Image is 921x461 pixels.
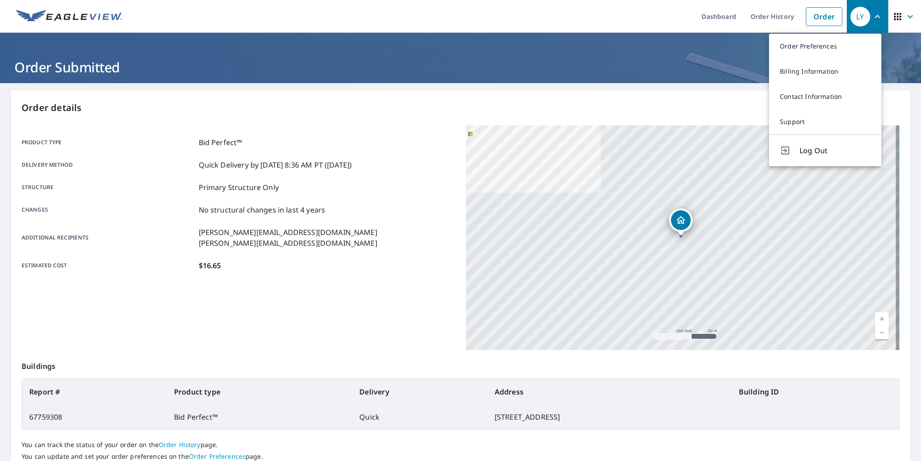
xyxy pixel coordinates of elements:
[159,440,201,449] a: Order History
[199,227,377,238] p: [PERSON_NAME][EMAIL_ADDRESS][DOMAIN_NAME]
[875,312,889,326] a: Current Level 17, Zoom In
[22,350,899,379] p: Buildings
[11,58,910,76] h1: Order Submitted
[22,137,195,148] p: Product type
[22,452,899,461] p: You can update and set your order preferences on the page.
[22,404,167,430] td: 67759308
[199,160,352,170] p: Quick Delivery by [DATE] 8:36 AM PT ([DATE])
[769,109,881,134] a: Support
[875,326,889,339] a: Current Level 17, Zoom Out
[199,260,221,271] p: $16.65
[22,260,195,271] p: Estimated cost
[167,379,353,404] th: Product type
[487,404,732,430] td: [STREET_ADDRESS]
[769,84,881,109] a: Contact Information
[352,404,487,430] td: Quick
[769,59,881,84] a: Billing Information
[22,379,167,404] th: Report #
[22,441,899,449] p: You can track the status of your order on the page.
[22,204,195,215] p: Changes
[769,34,881,59] a: Order Preferences
[806,7,842,26] a: Order
[732,379,899,404] th: Building ID
[22,101,899,115] p: Order details
[189,452,246,461] a: Order Preferences
[22,227,195,248] p: Additional recipients
[199,204,326,215] p: No structural changes in last 4 years
[769,134,881,166] button: Log Out
[487,379,732,404] th: Address
[16,10,122,23] img: EV Logo
[199,137,242,148] p: Bid Perfect™
[22,160,195,170] p: Delivery method
[22,182,195,193] p: Structure
[352,379,487,404] th: Delivery
[800,145,871,156] span: Log Out
[199,238,377,248] p: [PERSON_NAME][EMAIL_ADDRESS][DOMAIN_NAME]
[850,7,870,27] div: LY
[669,208,693,236] div: Dropped pin, building 1, Residential property, 2295 Hampton Ledges Dr Cuyahoga Falls, OH 44223
[199,182,279,193] p: Primary Structure Only
[167,404,353,430] td: Bid Perfect™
